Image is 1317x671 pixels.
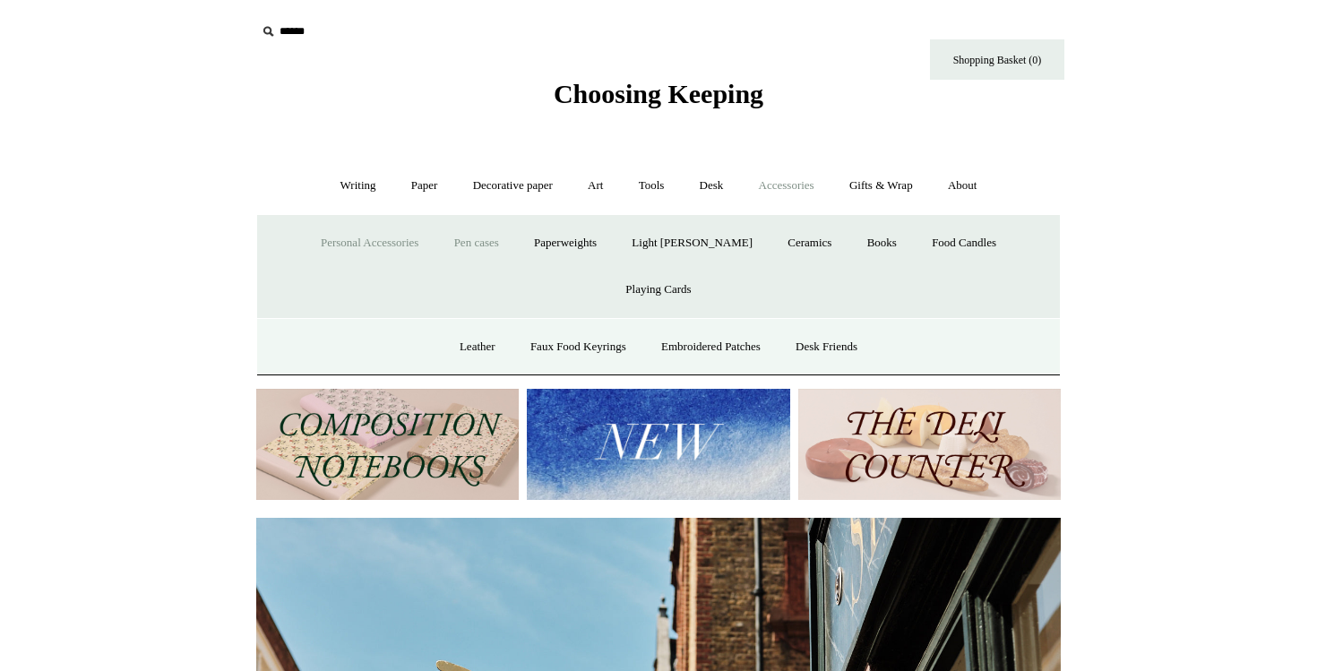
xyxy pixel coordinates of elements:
a: Writing [324,162,392,210]
img: 202302 Composition ledgers.jpg__PID:69722ee6-fa44-49dd-a067-31375e5d54ec [256,389,519,501]
img: New.jpg__PID:f73bdf93-380a-4a35-bcfe-7823039498e1 [527,389,789,501]
a: Desk Friends [779,323,874,371]
a: Playing Cards [609,266,707,314]
a: Embroidered Patches [645,323,777,371]
a: Desk [684,162,740,210]
span: Choosing Keeping [554,79,763,108]
a: Paperweights [518,219,613,267]
a: Paper [395,162,454,210]
a: Ceramics [771,219,848,267]
a: Tools [623,162,681,210]
a: Shopping Basket (0) [930,39,1064,80]
a: Faux Food Keyrings [514,323,642,371]
a: Choosing Keeping [554,93,763,106]
a: Art [572,162,619,210]
a: Pen cases [438,219,515,267]
img: The Deli Counter [798,389,1061,501]
a: About [932,162,994,210]
a: Gifts & Wrap [833,162,929,210]
a: Food Candles [916,219,1012,267]
a: Leather [443,323,512,371]
a: Books [851,219,913,267]
a: Personal Accessories [305,219,435,267]
a: Accessories [743,162,831,210]
a: Decorative paper [457,162,569,210]
a: Light [PERSON_NAME] [615,219,769,267]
